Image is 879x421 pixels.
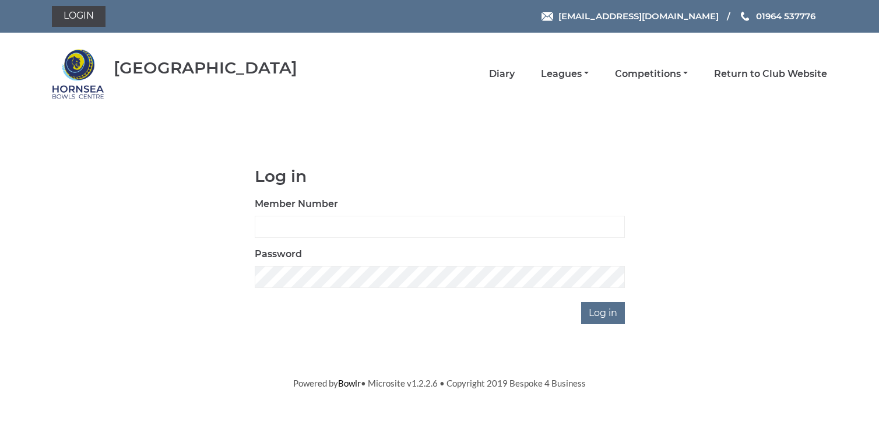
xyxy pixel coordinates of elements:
a: Diary [489,68,515,80]
a: Phone us 01964 537776 [739,9,815,23]
a: Login [52,6,106,27]
img: Hornsea Bowls Centre [52,48,104,100]
span: Powered by • Microsite v1.2.2.6 • Copyright 2019 Bespoke 4 Business [293,378,586,388]
span: 01964 537776 [756,10,815,22]
label: Password [255,247,302,261]
img: Email [542,12,553,21]
input: Log in [581,302,625,324]
a: Leagues [541,68,589,80]
label: Member Number [255,197,338,211]
img: Phone us [741,12,749,21]
span: [EMAIL_ADDRESS][DOMAIN_NAME] [558,10,719,22]
h1: Log in [255,167,625,185]
a: Competitions [615,68,688,80]
a: Return to Club Website [714,68,827,80]
a: Bowlr [338,378,361,388]
div: [GEOGRAPHIC_DATA] [114,59,297,77]
a: Email [EMAIL_ADDRESS][DOMAIN_NAME] [542,9,719,23]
